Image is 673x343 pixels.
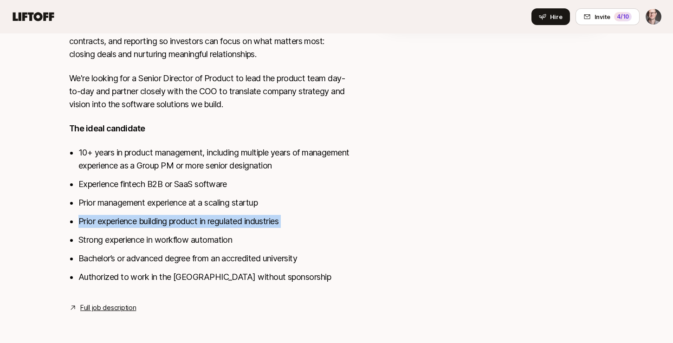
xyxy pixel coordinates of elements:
[614,12,632,21] div: 4 /10
[78,271,351,284] li: Authorized to work in the [GEOGRAPHIC_DATA] without sponsorship
[78,178,351,191] li: Experience fintech B2B or SaaS software
[78,215,351,228] li: Prior experience building product in regulated industries
[646,9,661,25] img: Matt MacQueen
[69,123,145,133] strong: The ideal candidate
[78,146,351,172] li: 10+ years in product management, including multiple years of management experience as a Group PM ...
[576,8,640,25] button: Invite4/10
[550,12,563,21] span: Hire
[80,302,136,313] a: Full job description
[78,196,351,209] li: Prior management experience at a scaling startup
[595,12,610,21] span: Invite
[531,8,570,25] button: Hire
[69,72,351,111] p: We're looking for a Senior Director of Product to lead the product team day-to-day and partner cl...
[78,252,351,265] li: Bachelor’s or advanced degree from an accredited university
[78,233,351,246] li: Strong experience in workflow automation
[645,8,662,25] button: Matt MacQueen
